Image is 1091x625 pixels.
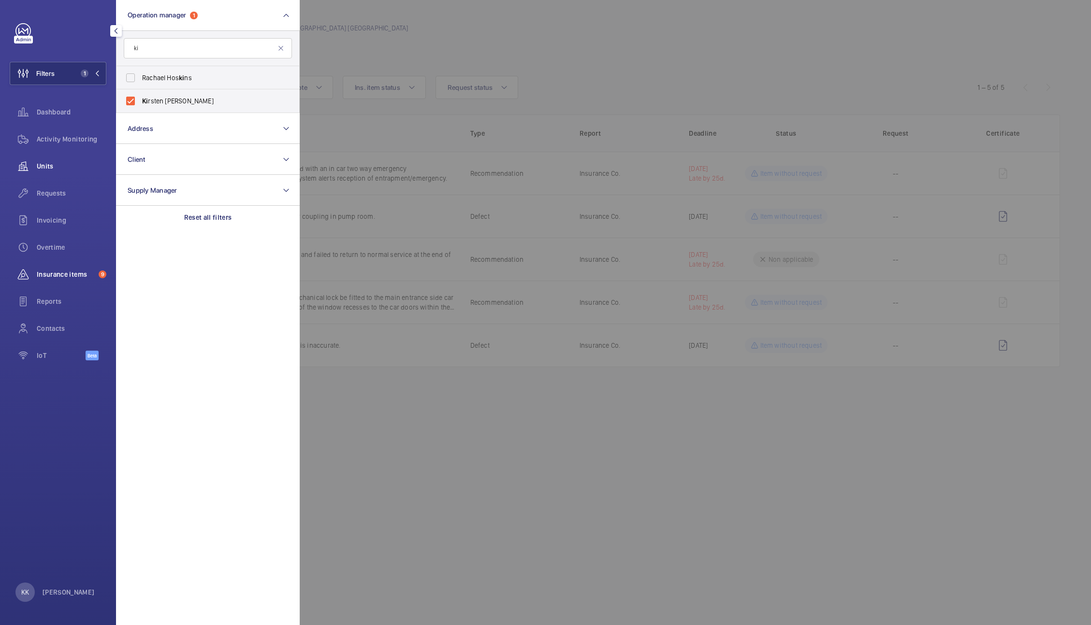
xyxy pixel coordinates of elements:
span: Reports [37,297,106,306]
span: Dashboard [37,107,106,117]
span: Contacts [37,324,106,333]
span: Requests [37,188,106,198]
span: Filters [36,69,55,78]
span: Beta [86,351,99,360]
span: Activity Monitoring [37,134,106,144]
span: Invoicing [37,215,106,225]
p: [PERSON_NAME] [43,587,95,597]
span: 9 [99,270,106,278]
span: Units [37,161,106,171]
button: Filters1 [10,62,106,85]
span: 1 [81,70,88,77]
span: IoT [37,351,86,360]
p: KK [21,587,29,597]
span: Insurance items [37,270,95,279]
span: Overtime [37,242,106,252]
